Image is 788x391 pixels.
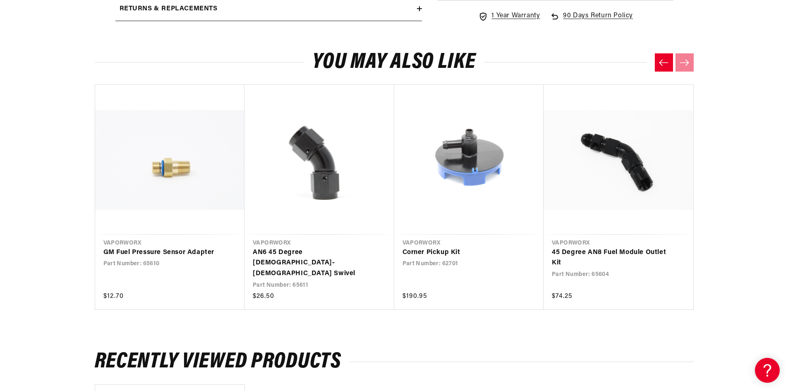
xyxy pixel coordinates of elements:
ul: Slider [95,84,694,310]
button: Next slide [675,53,694,72]
a: 90 Days Return Policy [550,11,633,30]
a: 45 Degree AN8 Fuel Module Outlet Kit [552,247,677,269]
a: 1 Year Warranty [478,11,540,22]
button: Previous slide [655,53,673,72]
span: 90 Days Return Policy [563,11,633,30]
a: AN6 45 Degree [DEMOGRAPHIC_DATA]-[DEMOGRAPHIC_DATA] Swivel [253,247,378,279]
h2: You may also like [95,53,694,72]
h2: Recently Viewed Products [95,352,694,372]
span: 1 Year Warranty [491,11,540,22]
a: Corner Pickup Kit [402,247,527,258]
h2: Returns & replacements [120,4,218,14]
a: GM Fuel Pressure Sensor Adapter [103,247,228,258]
